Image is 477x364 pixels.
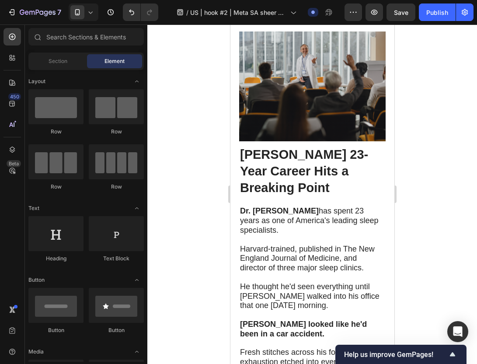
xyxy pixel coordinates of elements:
[8,93,21,100] div: 450
[57,7,61,17] p: 7
[344,350,447,359] span: Help us improve GemPages!
[28,28,144,45] input: Search Sections & Elements
[190,8,287,17] span: US | hook #2 | Meta SA sheer authority advertorial iteration #1
[130,273,144,287] span: Toggle open
[130,74,144,88] span: Toggle open
[89,128,144,136] div: Row
[28,128,84,136] div: Row
[3,3,65,21] button: 7
[89,183,144,191] div: Row
[7,160,21,167] div: Beta
[394,9,408,16] span: Save
[28,276,45,284] span: Button
[419,3,456,21] button: Publish
[386,3,415,21] button: Save
[230,24,394,364] iframe: Design area
[89,255,144,262] div: Text Block
[130,345,144,359] span: Toggle open
[10,323,145,351] span: Fresh stitches across his forehead, exhaustion etched into every line of his face.
[104,57,125,65] span: Element
[28,77,45,85] span: Layout
[28,204,39,212] span: Text
[344,349,458,360] button: Show survey - Help us improve GemPages!
[447,321,468,342] div: Open Intercom Messenger
[49,57,67,65] span: Section
[28,183,84,191] div: Row
[28,326,84,334] div: Button
[89,326,144,334] div: Button
[28,348,44,356] span: Media
[426,8,448,17] div: Publish
[123,3,158,21] div: Undo/Redo
[186,8,188,17] span: /
[28,255,84,262] div: Heading
[130,201,144,215] span: Toggle open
